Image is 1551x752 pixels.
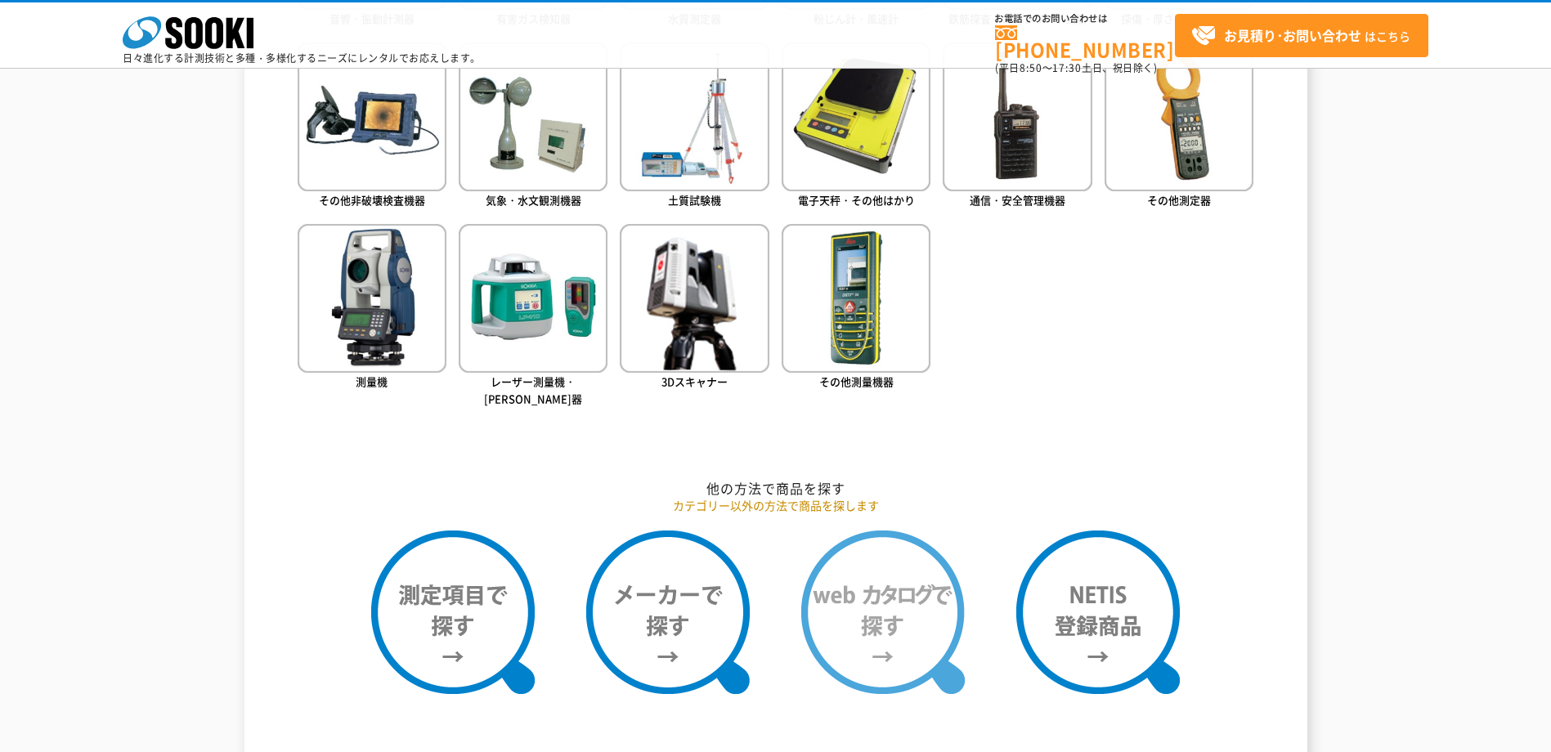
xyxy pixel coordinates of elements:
[782,224,930,393] a: その他測量機器
[123,53,481,63] p: 日々進化する計測技術と多種・多様化するニーズにレンタルでお応えします。
[943,43,1092,191] img: 通信・安全管理機器
[459,224,607,410] a: レーザー測量機・[PERSON_NAME]器
[1020,60,1042,75] span: 8:50
[782,43,930,191] img: 電子天秤・その他はかり
[1175,14,1428,57] a: お見積り･お問い合わせはこちら
[801,530,965,694] img: webカタログで探す
[1191,24,1410,48] span: はこちら
[371,530,535,694] img: 測定項目で探す
[782,43,930,212] a: 電子天秤・その他はかり
[970,192,1065,208] span: 通信・安全管理機器
[668,192,721,208] span: 土質試験機
[819,374,894,389] span: その他測量機器
[459,43,607,212] a: 気象・水文観測機器
[486,192,581,208] span: 気象・水文観測機器
[995,14,1175,24] span: お電話でのお問い合わせは
[298,480,1254,497] h2: 他の方法で商品を探す
[620,224,769,393] a: 3Dスキャナー
[995,60,1157,75] span: (平日 ～ 土日、祝日除く)
[298,43,446,212] a: その他非破壊検査機器
[459,224,607,373] img: レーザー測量機・墨出器
[620,224,769,373] img: 3Dスキャナー
[1016,530,1180,694] img: NETIS登録商品
[782,224,930,373] img: その他測量機器
[298,224,446,393] a: 測量機
[1052,60,1082,75] span: 17:30
[943,43,1092,212] a: 通信・安全管理機器
[586,530,750,694] img: メーカーで探す
[620,43,769,191] img: 土質試験機
[1105,43,1253,191] img: その他測定器
[1224,25,1361,45] strong: お見積り･お問い合わせ
[298,224,446,373] img: 測量機
[319,192,425,208] span: その他非破壊検査機器
[620,43,769,212] a: 土質試験機
[1147,192,1211,208] span: その他測定器
[798,192,915,208] span: 電子天秤・その他はかり
[661,374,728,389] span: 3Dスキャナー
[459,43,607,191] img: 気象・水文観測機器
[995,25,1175,59] a: [PHONE_NUMBER]
[298,497,1254,514] p: カテゴリー以外の方法で商品を探します
[1105,43,1253,212] a: その他測定器
[484,374,582,406] span: レーザー測量機・[PERSON_NAME]器
[298,43,446,191] img: その他非破壊検査機器
[356,374,388,389] span: 測量機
